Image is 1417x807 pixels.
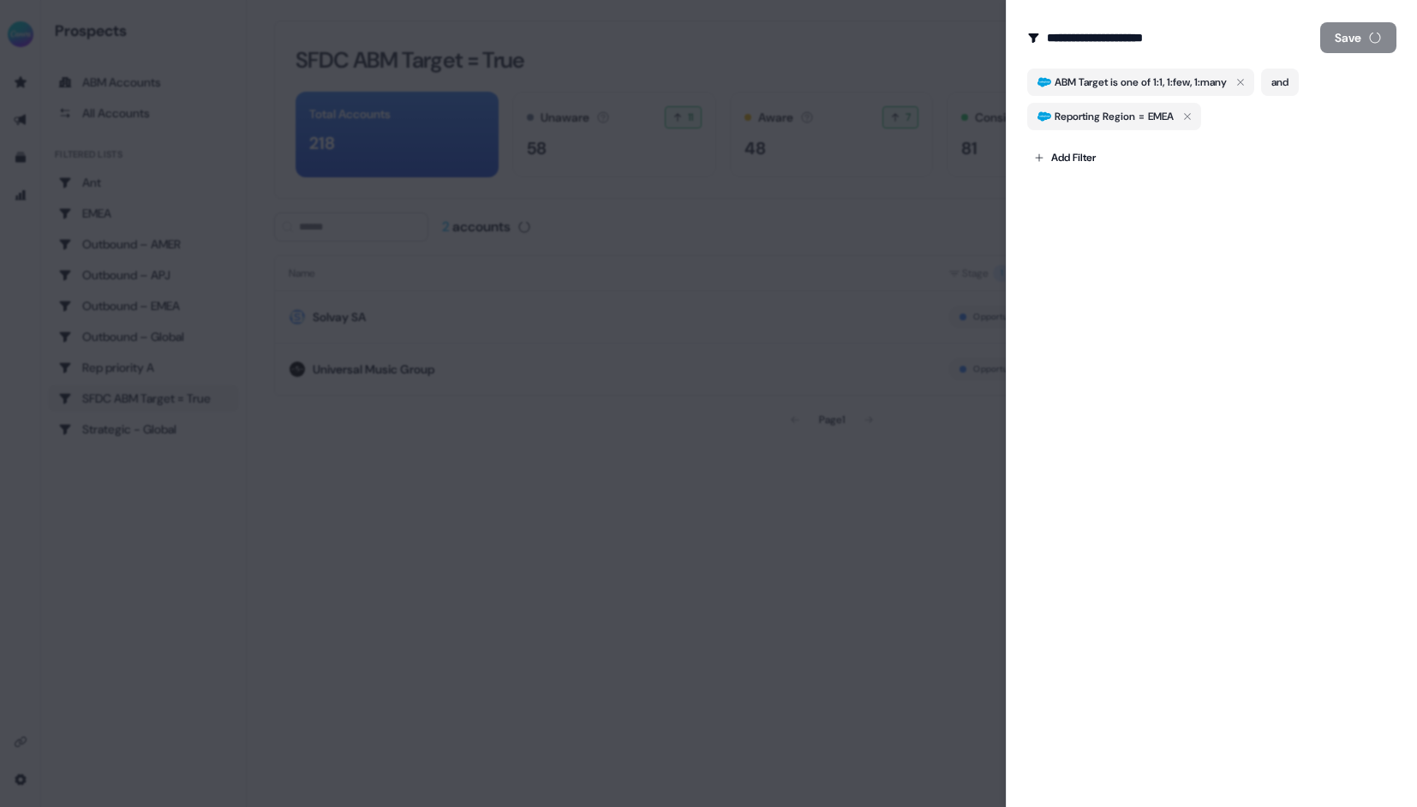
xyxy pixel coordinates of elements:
span: ABM Target is one of [1055,74,1227,91]
button: Add Filter [1027,144,1103,171]
span: 1:1, 1:few, 1:many [1153,75,1227,89]
span: = [1139,108,1145,125]
button: and [1261,69,1299,96]
button: Reporting Region=EMEA [1027,103,1201,130]
button: ABM Target is one of 1:1, 1:few, 1:many [1027,69,1254,96]
span: Reporting Region [1055,108,1135,125]
span: EMEA [1148,108,1174,125]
